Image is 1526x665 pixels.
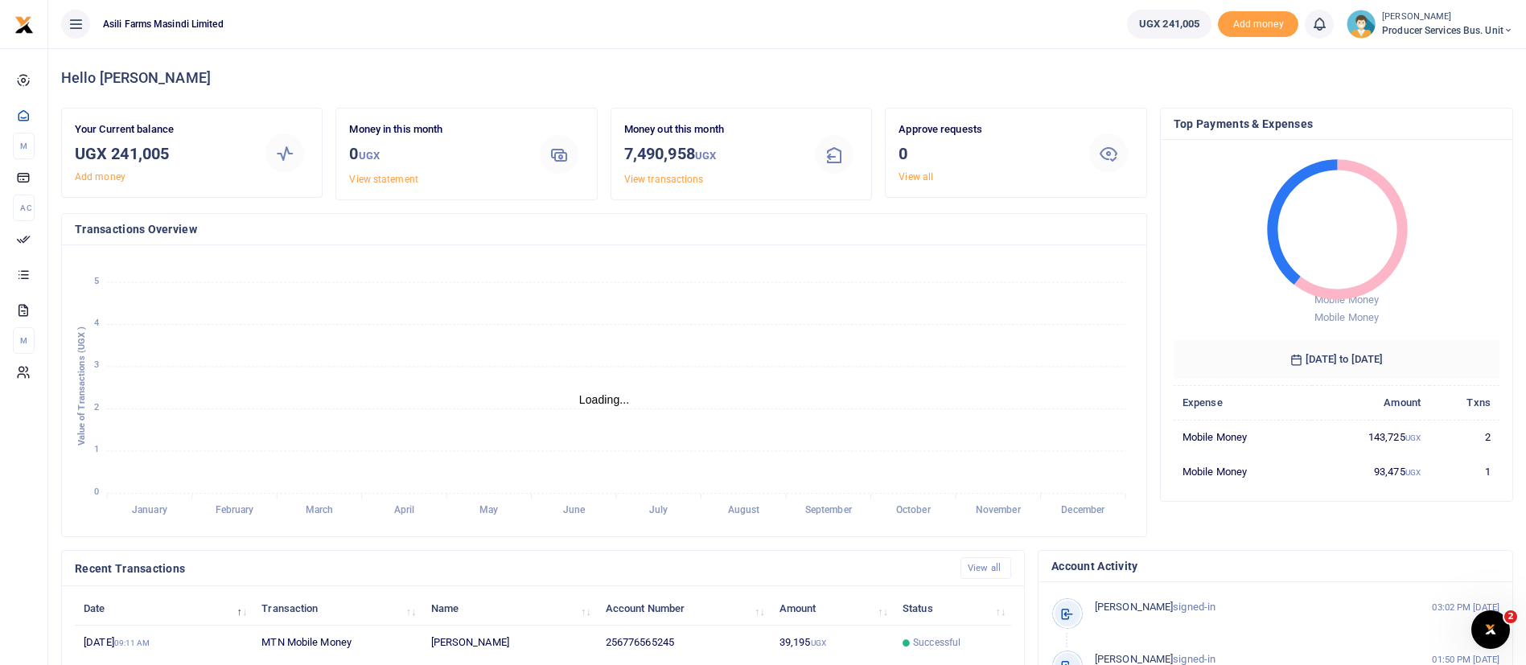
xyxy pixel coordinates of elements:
[76,326,87,446] text: Value of Transactions (UGX )
[94,402,99,413] tspan: 2
[13,133,35,159] li: M
[422,626,596,660] td: [PERSON_NAME]
[94,445,99,455] tspan: 1
[1127,10,1211,39] a: UGX 241,005
[75,142,248,166] h3: UGX 241,005
[899,171,933,183] a: View all
[1095,601,1173,613] span: [PERSON_NAME]
[1312,385,1429,420] th: Amount
[14,15,34,35] img: logo-small
[1382,23,1513,38] span: Producer Services Bus. Unit
[132,505,167,516] tspan: January
[75,121,248,138] p: Your Current balance
[1347,10,1513,39] a: profile-user [PERSON_NAME] Producer Services Bus. Unit
[624,142,797,168] h3: 7,490,958
[394,505,414,516] tspan: April
[13,327,35,354] li: M
[597,591,771,626] th: Account Number: activate to sort column ascending
[1429,454,1499,488] td: 1
[253,591,422,626] th: Transaction: activate to sort column ascending
[1174,115,1499,133] h4: Top Payments & Expenses
[94,360,99,371] tspan: 3
[14,18,34,30] a: logo-small logo-large logo-large
[1139,16,1199,32] span: UGX 241,005
[1095,599,1398,616] p: signed-in
[1471,610,1510,649] iframe: Intercom live chat
[1061,505,1105,516] tspan: December
[422,591,596,626] th: Name: activate to sort column ascending
[1312,420,1429,454] td: 143,725
[1429,385,1499,420] th: Txns
[1314,294,1379,306] span: Mobile Money
[1174,420,1312,454] td: Mobile Money
[216,505,254,516] tspan: February
[1051,557,1499,575] h4: Account Activity
[253,626,422,660] td: MTN Mobile Money
[771,626,894,660] td: 39,195
[1121,10,1218,39] li: Wallet ballance
[1382,10,1513,24] small: [PERSON_NAME]
[479,505,498,516] tspan: May
[75,591,253,626] th: Date: activate to sort column descending
[913,635,960,650] span: Successful
[75,626,253,660] td: [DATE]
[349,142,522,168] h3: 0
[13,195,35,221] li: Ac
[1314,311,1379,323] span: Mobile Money
[1095,653,1173,665] span: [PERSON_NAME]
[811,638,826,647] small: UGX
[1174,340,1499,379] h6: [DATE] to [DATE]
[349,174,417,185] a: View statement
[1312,454,1429,488] td: 93,475
[695,150,716,162] small: UGX
[1174,454,1312,488] td: Mobile Money
[1218,11,1298,38] li: Toup your wallet
[1218,17,1298,29] a: Add money
[61,69,1513,87] h4: Hello [PERSON_NAME]
[1405,433,1421,442] small: UGX
[75,560,948,577] h4: Recent Transactions
[359,150,380,162] small: UGX
[97,17,230,31] span: Asili Farms Masindi Limited
[728,505,760,516] tspan: August
[75,220,1133,238] h4: Transactions Overview
[896,505,932,516] tspan: October
[1405,468,1421,477] small: UGX
[1504,610,1517,623] span: 2
[899,142,1071,166] h3: 0
[94,318,99,328] tspan: 4
[1429,420,1499,454] td: 2
[1218,11,1298,38] span: Add money
[563,505,586,516] tspan: June
[894,591,1011,626] th: Status: activate to sort column ascending
[349,121,522,138] p: Money in this month
[94,486,99,497] tspan: 0
[649,505,668,516] tspan: July
[94,276,99,286] tspan: 5
[579,393,630,406] text: Loading...
[960,557,1011,579] a: View all
[899,121,1071,138] p: Approve requests
[976,505,1022,516] tspan: November
[75,171,125,183] a: Add money
[805,505,853,516] tspan: September
[771,591,894,626] th: Amount: activate to sort column ascending
[624,121,797,138] p: Money out this month
[1174,385,1312,420] th: Expense
[597,626,771,660] td: 256776565245
[1347,10,1376,39] img: profile-user
[306,505,334,516] tspan: March
[624,174,704,185] a: View transactions
[1432,601,1499,614] small: 03:02 PM [DATE]
[114,638,150,647] small: 09:11 AM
